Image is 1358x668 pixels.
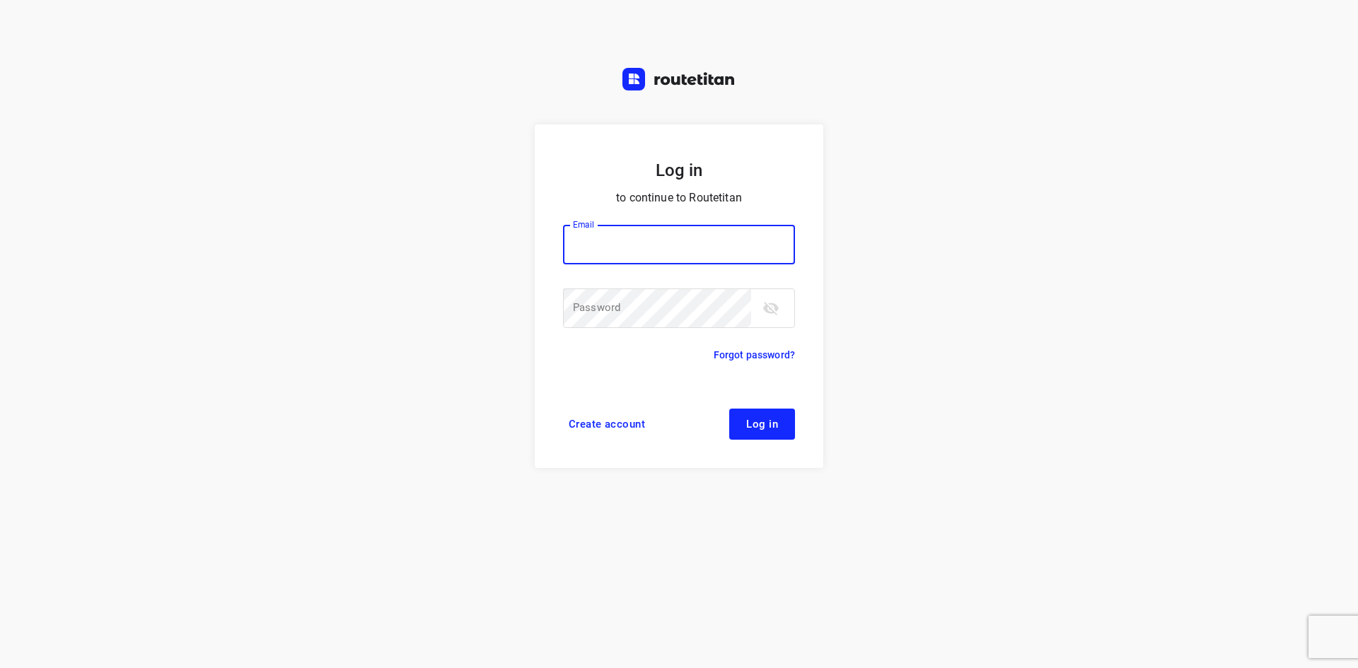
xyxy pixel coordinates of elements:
[714,346,795,363] a: Forgot password?
[746,418,778,430] span: Log in
[622,68,736,90] img: Routetitan
[622,68,736,94] a: Routetitan
[563,409,651,440] a: Create account
[569,418,645,430] span: Create account
[757,294,785,322] button: toggle password visibility
[563,188,795,208] p: to continue to Routetitan
[729,409,795,440] button: Log in
[563,158,795,182] h5: Log in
